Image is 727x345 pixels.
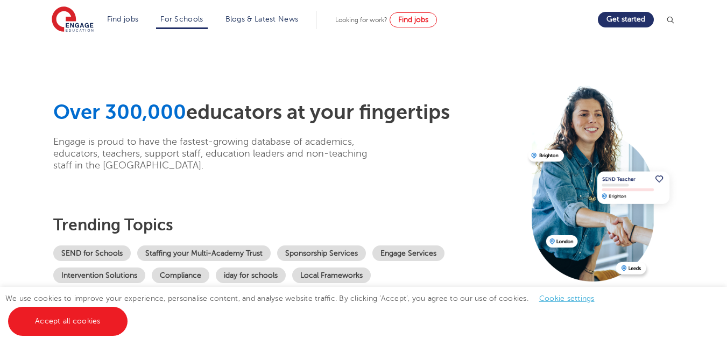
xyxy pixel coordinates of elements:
a: iday for schools [216,267,286,283]
a: Find jobs [107,15,139,23]
p: Engage is proud to have the fastest-growing database of academics, educators, teachers, support s... [53,136,384,171]
a: Local Frameworks [292,267,371,283]
h1: educators at your fingertips [53,100,520,125]
a: SEND for Schools [53,245,131,261]
a: Compliance [152,267,209,283]
a: Find jobs [390,12,437,27]
span: We use cookies to improve your experience, personalise content, and analyse website traffic. By c... [5,294,605,325]
a: Accept all cookies [8,307,128,336]
span: Looking for work? [335,16,387,24]
a: For Schools [160,15,203,23]
a: Sponsorship Services [277,245,366,261]
h3: Trending topics [53,215,520,235]
img: Engage Education [52,6,94,33]
a: Engage Services [372,245,444,261]
span: Find jobs [398,16,428,24]
a: Blogs & Latest News [225,15,299,23]
a: Staffing your Multi-Academy Trust [137,245,271,261]
a: Get started [598,12,654,27]
a: Intervention Solutions [53,267,145,283]
a: Cookie settings [539,294,595,302]
span: Over 300,000 [53,101,186,124]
